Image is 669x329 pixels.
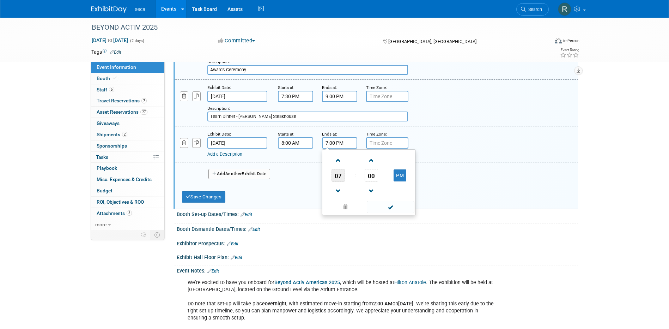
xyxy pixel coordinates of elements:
a: Tasks [91,152,164,163]
small: Ends at: [322,85,337,90]
i: Booth reservation complete [113,76,117,80]
span: Giveaways [97,120,120,126]
span: Misc. Expenses & Credits [97,177,152,182]
span: Playbook [97,165,117,171]
td: Personalize Event Tab Strip [138,230,150,239]
a: Event Information [91,62,164,73]
td: Toggle Event Tabs [150,230,164,239]
span: Sponsorships [97,143,127,149]
td: : [353,169,357,182]
b: [DATE] [398,301,413,307]
a: Sponsorships [91,140,164,151]
button: PM [394,169,406,181]
a: ROI, Objectives & ROO [91,197,164,208]
small: Exhibit Date: [207,132,231,137]
a: Playbook [91,163,164,174]
b: overnight [265,301,286,307]
span: Asset Reservations [97,109,147,115]
span: to [107,37,113,43]
span: 27 [140,109,147,115]
div: Exhibit Hall Floor Plan: [177,252,578,261]
span: [DATE] [DATE] [91,37,128,43]
input: End Time [322,91,357,102]
a: Shipments2 [91,129,164,140]
a: more [91,219,164,230]
a: Staff6 [91,84,164,95]
span: Search [526,7,542,12]
a: Hilton Anatole [394,280,426,286]
span: Tasks [96,154,108,160]
a: Edit [248,227,260,232]
small: Exhibit Date: [207,85,231,90]
a: Decrement Hour [332,182,345,200]
span: Pick Minute [365,169,378,182]
a: Done [366,203,415,213]
div: Booth Dismantle Dates/Times: [177,224,578,233]
span: Another [225,171,242,176]
a: Clear selection [324,202,367,212]
a: Attachments3 [91,208,164,219]
button: Save Changes [182,191,226,203]
a: Budget [91,185,164,196]
a: Increment Hour [332,151,345,169]
span: 3 [127,210,132,216]
div: BEYOND ACTIV 2025 [89,21,538,34]
a: Decrement Minute [365,182,378,200]
a: Giveaways [91,118,164,129]
span: 7 [141,98,147,103]
span: Booth [97,76,118,81]
span: Event Information [97,64,136,70]
a: Edit [227,241,238,246]
input: Time Zone [366,137,408,149]
div: In-Person [563,38,579,43]
a: Search [516,3,549,16]
button: AddAnotherExhibit Date [208,169,270,179]
b: 2:00 AM [373,301,393,307]
input: Start Time [278,91,313,102]
span: Budget [97,188,112,193]
input: Date [207,91,267,102]
small: Ends at: [322,132,337,137]
div: Event Rating [560,48,579,52]
a: Beyond Activ Americas 2025 [274,280,340,286]
div: Exhibitor Prospectus: [177,238,578,247]
span: more [95,222,107,227]
small: Starts at: [278,132,294,137]
input: Description [207,65,408,75]
a: Edit [241,212,252,217]
a: Booth [91,73,164,84]
span: Attachments [97,210,132,216]
span: Travel Reservations [97,98,147,103]
span: 2 [122,132,127,137]
input: End Time [322,137,357,149]
span: Pick Hour [332,169,345,182]
a: Travel Reservations7 [91,95,164,106]
img: Rachel Jordan [558,2,571,16]
a: Increment Minute [365,151,378,169]
div: Booth Set-up Dates/Times: [177,209,578,218]
span: seca [135,6,146,12]
small: Time Zone: [366,132,387,137]
small: Starts at: [278,85,294,90]
small: Description: [207,106,230,111]
div: Event Format [507,37,580,47]
input: Start Time [278,137,313,149]
span: [GEOGRAPHIC_DATA], [GEOGRAPHIC_DATA] [388,39,476,44]
span: Staff [97,87,114,92]
img: Format-Inperson.png [555,38,562,43]
small: Time Zone: [366,85,387,90]
td: Tags [91,48,121,55]
span: ROI, Objectives & ROO [97,199,144,205]
input: Date [207,137,267,149]
span: Shipments [97,132,127,137]
a: Misc. Expenses & Credits [91,174,164,185]
a: Edit [110,50,121,55]
div: Event Notes: [177,265,578,275]
a: Edit [207,269,219,274]
img: ExhibitDay [91,6,127,13]
a: Edit [231,255,242,260]
span: 6 [109,87,114,92]
span: (2 days) [129,38,144,43]
a: Asset Reservations27 [91,107,164,118]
